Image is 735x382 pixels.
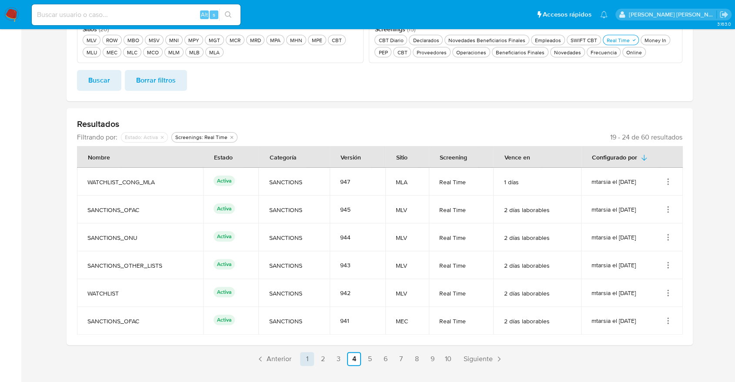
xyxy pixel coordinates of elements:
input: Buscar usuario o caso... [32,9,241,20]
span: 3.163.0 [717,20,731,27]
span: s [213,10,215,19]
a: Salir [719,10,728,19]
button: search-icon [219,9,237,21]
p: marianela.tarsia@mercadolibre.com [629,10,717,19]
span: Alt [201,10,208,19]
a: Notificaciones [600,11,608,18]
span: Accesos rápidos [543,10,591,19]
